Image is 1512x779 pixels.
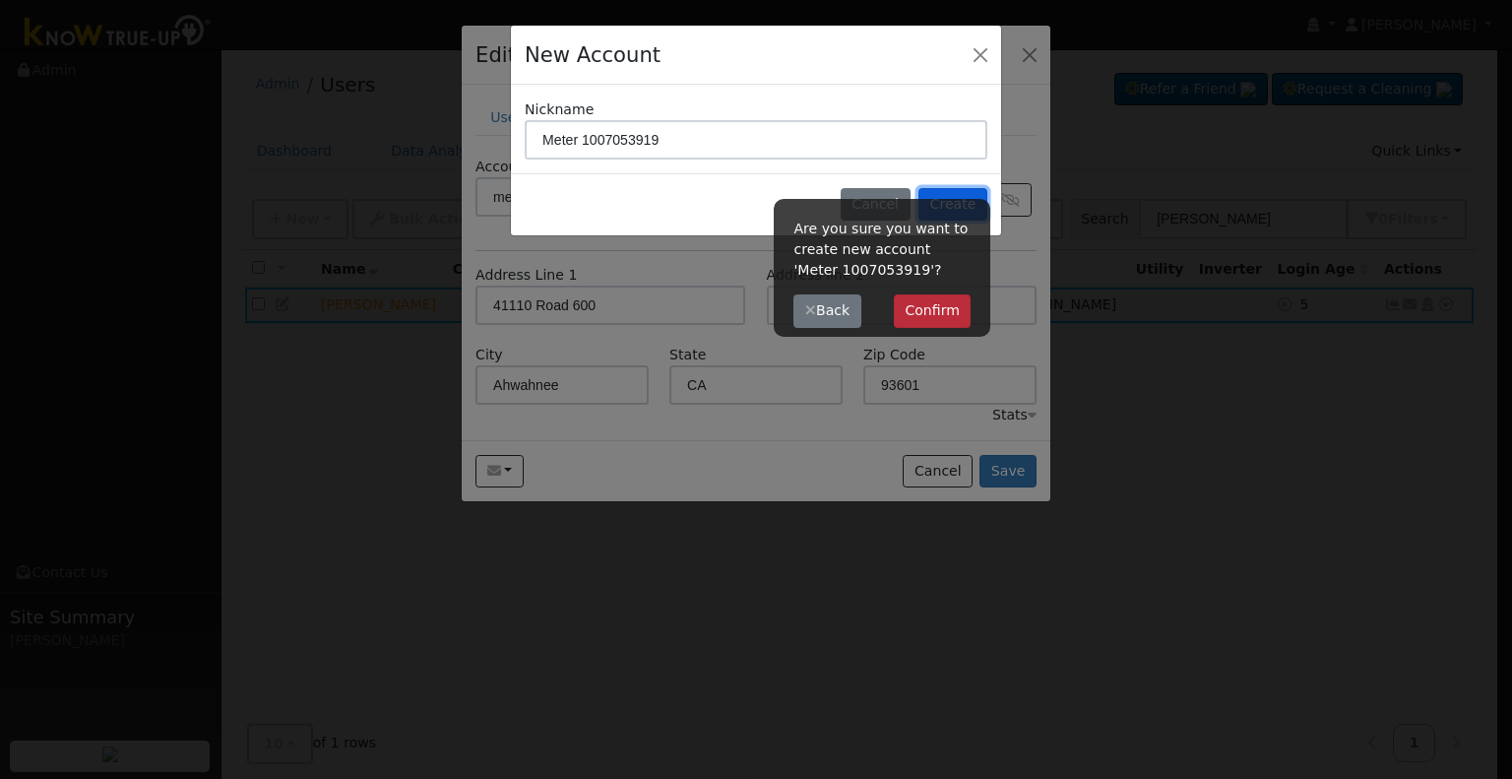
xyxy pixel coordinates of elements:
button: Confirm [894,294,972,328]
button: Cancel [841,188,911,222]
button: Create [918,188,987,222]
label: Nickname [525,99,594,120]
p: Are you sure you want to create new account 'Meter 1007053919'? [793,219,971,281]
button: Back [793,294,860,328]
